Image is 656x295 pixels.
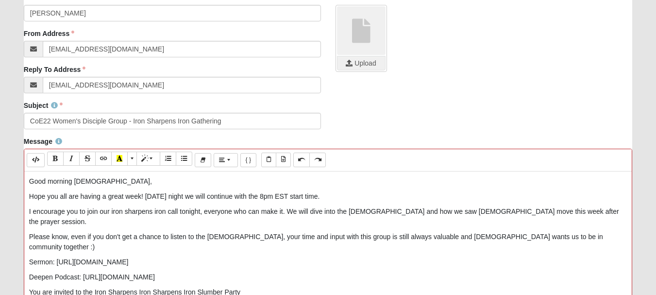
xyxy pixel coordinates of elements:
p: Hope you all are having a great week! [DATE] night we will continue with the 8pm EST start time. [29,191,627,202]
button: Strikethrough (CTRL+SHIFT+S) [79,152,96,166]
button: Undo (CTRL+Z) [293,153,310,167]
button: Remove Font Style (CTRL+\) [195,153,211,167]
button: Link (CTRL+K) [95,152,112,166]
p: Please know, even if you don't get a chance to listen to the [DEMOGRAPHIC_DATA], your time and in... [29,232,627,252]
button: More Color [127,152,137,166]
button: Unordered list (CTRL+SHIFT+NUM7) [176,152,192,166]
button: Redo (CTRL+Y) [309,153,326,167]
label: Message [24,137,62,146]
button: Paste from Word [276,153,291,167]
label: Reply To Address [24,65,85,74]
p: Sermon: [URL][DOMAIN_NAME] [29,257,627,267]
button: Code Editor [27,153,45,167]
button: Merge Field [240,153,257,167]
p: I encourage you to join our iron sharpens iron call tonight, everyone who can make it. We will di... [29,207,627,227]
button: Italic (CTRL+I) [63,152,80,166]
p: Good morning [DEMOGRAPHIC_DATA], [29,176,627,187]
p: Deepen Podcast: [URL][DOMAIN_NAME] [29,272,627,282]
label: Subject [24,101,63,110]
button: Bold (CTRL+B) [47,152,64,166]
button: Recent Color [111,152,128,166]
label: From Address [24,29,74,38]
button: Paragraph [214,153,237,167]
button: Paste Text [261,153,276,167]
button: Style [136,152,160,166]
button: Ordered list (CTRL+SHIFT+NUM8) [160,152,176,166]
